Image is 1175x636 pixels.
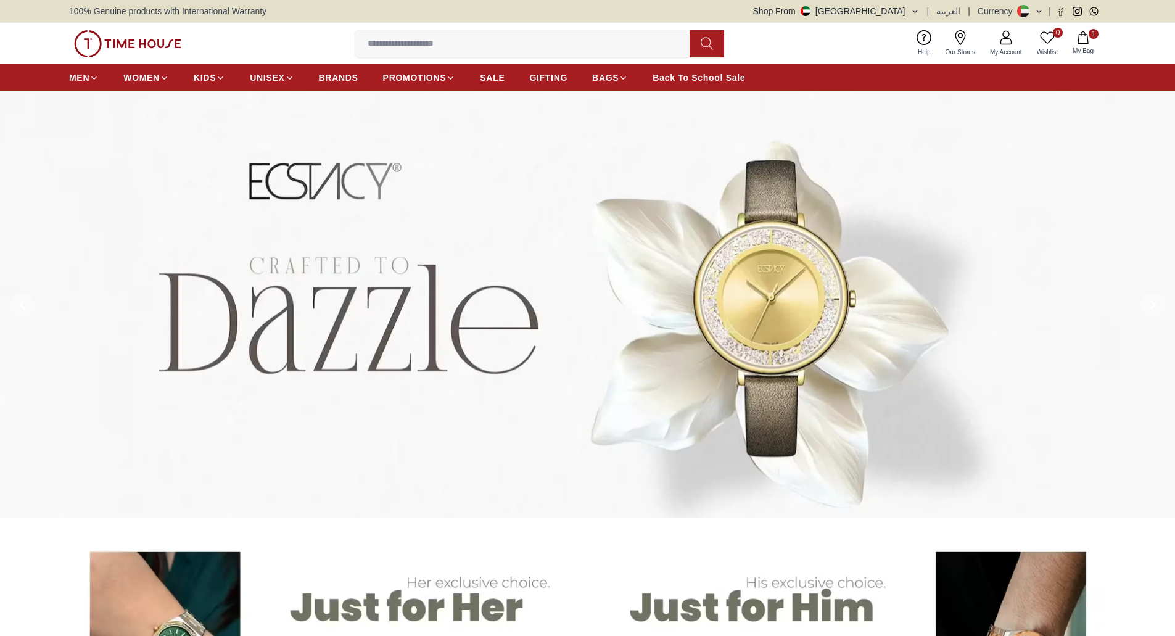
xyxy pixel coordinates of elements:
span: BRANDS [319,72,358,84]
span: 0 [1053,28,1063,38]
a: Instagram [1073,7,1082,16]
button: 1My Bag [1065,29,1101,58]
span: Back To School Sale [653,72,745,84]
span: BAGS [592,72,619,84]
span: Wishlist [1032,47,1063,57]
span: GIFTING [529,72,567,84]
a: Whatsapp [1089,7,1099,16]
a: MEN [69,67,99,89]
span: Our Stores [941,47,980,57]
span: SALE [480,72,505,84]
button: العربية [936,5,960,17]
span: UNISEX [250,72,284,84]
a: Facebook [1056,7,1065,16]
a: KIDS [194,67,225,89]
span: 100% Genuine products with International Warranty [69,5,266,17]
a: 0Wishlist [1029,28,1065,59]
a: BAGS [592,67,628,89]
button: Shop From[GEOGRAPHIC_DATA] [753,5,920,17]
a: Our Stores [938,28,983,59]
span: WOMEN [123,72,160,84]
span: MEN [69,72,89,84]
span: My Bag [1068,46,1099,56]
span: PROMOTIONS [383,72,447,84]
span: My Account [985,47,1027,57]
a: Help [910,28,938,59]
a: PROMOTIONS [383,67,456,89]
div: Currency [978,5,1018,17]
span: | [968,5,970,17]
span: Help [913,47,936,57]
span: 1 [1089,29,1099,39]
a: WOMEN [123,67,169,89]
a: BRANDS [319,67,358,89]
span: | [1049,5,1051,17]
a: Back To School Sale [653,67,745,89]
img: United Arab Emirates [801,6,810,16]
span: KIDS [194,72,216,84]
span: | [927,5,930,17]
img: ... [74,30,181,57]
a: GIFTING [529,67,567,89]
a: SALE [480,67,505,89]
a: UNISEX [250,67,294,89]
